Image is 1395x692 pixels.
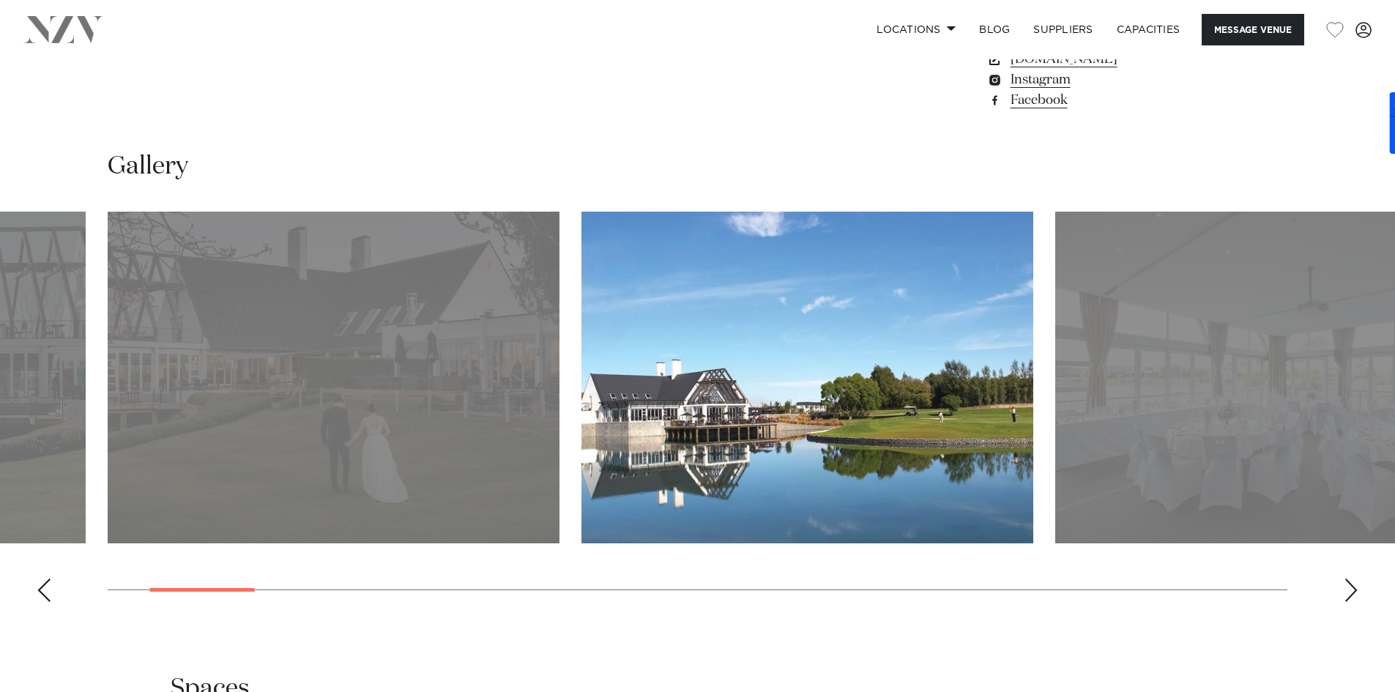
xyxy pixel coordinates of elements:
[108,212,559,543] swiper-slide: 2 / 28
[581,212,1033,543] swiper-slide: 3 / 28
[986,90,1225,111] a: Facebook
[865,14,967,45] a: Locations
[986,70,1225,90] a: Instagram
[23,16,103,42] img: nzv-logo.png
[967,14,1022,45] a: BLOG
[1022,14,1104,45] a: SUPPLIERS
[1202,14,1304,45] button: Message Venue
[108,150,188,183] h2: Gallery
[1105,14,1192,45] a: Capacities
